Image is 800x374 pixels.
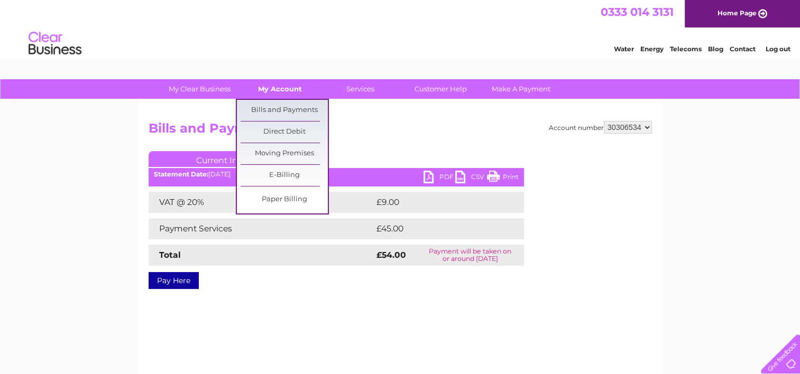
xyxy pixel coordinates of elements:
[149,218,374,239] td: Payment Services
[241,189,328,210] a: Paper Billing
[317,79,404,99] a: Services
[149,121,652,141] h2: Bills and Payments
[487,171,519,186] a: Print
[236,79,324,99] a: My Account
[149,272,199,289] a: Pay Here
[730,45,756,53] a: Contact
[374,192,500,213] td: £9.00
[241,121,328,143] a: Direct Debit
[149,192,374,213] td: VAT @ 20%
[549,121,652,134] div: Account number
[151,6,650,51] div: Clear Business is a trading name of Verastar Limited (registered in [GEOGRAPHIC_DATA] No. 3667643...
[455,171,487,186] a: CSV
[156,79,243,99] a: My Clear Business
[424,171,455,186] a: PDF
[640,45,664,53] a: Energy
[241,165,328,186] a: E-Billing
[416,245,523,266] td: Payment will be taken on or around [DATE]
[765,45,790,53] a: Log out
[154,170,208,178] b: Statement Date:
[241,143,328,164] a: Moving Premises
[477,79,565,99] a: Make A Payment
[241,100,328,121] a: Bills and Payments
[601,5,674,18] a: 0333 014 3131
[708,45,723,53] a: Blog
[149,151,307,167] a: Current Invoice
[614,45,634,53] a: Water
[374,218,503,239] td: £45.00
[149,171,524,178] div: [DATE]
[397,79,484,99] a: Customer Help
[28,27,82,60] img: logo.png
[159,250,181,260] strong: Total
[670,45,702,53] a: Telecoms
[376,250,406,260] strong: £54.00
